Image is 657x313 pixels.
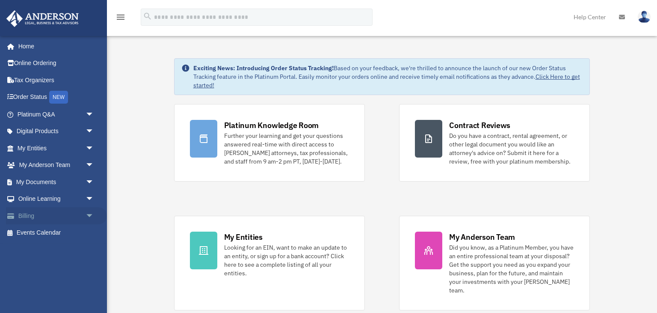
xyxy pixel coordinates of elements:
[224,131,349,166] div: Further your learning and get your questions answered real-time with direct access to [PERSON_NAM...
[193,64,583,89] div: Based on your feedback, we're thrilled to announce the launch of our new Order Status Tracking fe...
[224,243,349,277] div: Looking for an EIN, want to make an update to an entity, or sign up for a bank account? Click her...
[6,224,107,241] a: Events Calendar
[86,157,103,174] span: arrow_drop_down
[399,104,590,182] a: Contract Reviews Do you have a contract, rental agreement, or other legal document you would like...
[449,131,574,166] div: Do you have a contract, rental agreement, or other legal document you would like an attorney's ad...
[174,104,365,182] a: Platinum Knowledge Room Further your learning and get your questions answered real-time with dire...
[6,106,107,123] a: Platinum Q&Aarrow_drop_down
[449,232,515,242] div: My Anderson Team
[638,11,651,23] img: User Pic
[6,157,107,174] a: My Anderson Teamarrow_drop_down
[449,120,510,131] div: Contract Reviews
[6,140,107,157] a: My Entitiesarrow_drop_down
[449,243,574,295] div: Did you know, as a Platinum Member, you have an entire professional team at your disposal? Get th...
[86,207,103,225] span: arrow_drop_down
[6,89,107,106] a: Order StatusNEW
[224,120,319,131] div: Platinum Knowledge Room
[86,140,103,157] span: arrow_drop_down
[115,15,126,22] a: menu
[6,173,107,191] a: My Documentsarrow_drop_down
[115,12,126,22] i: menu
[224,232,263,242] div: My Entities
[143,12,152,21] i: search
[6,207,107,224] a: Billingarrow_drop_down
[6,191,107,208] a: Online Learningarrow_drop_down
[6,38,103,55] a: Home
[193,64,334,72] strong: Exciting News: Introducing Order Status Tracking!
[86,173,103,191] span: arrow_drop_down
[174,216,365,310] a: My Entities Looking for an EIN, want to make an update to an entity, or sign up for a bank accoun...
[6,72,107,89] a: Tax Organizers
[4,10,81,27] img: Anderson Advisors Platinum Portal
[399,216,590,310] a: My Anderson Team Did you know, as a Platinum Member, you have an entire professional team at your...
[6,123,107,140] a: Digital Productsarrow_drop_down
[193,73,580,89] a: Click Here to get started!
[86,106,103,123] span: arrow_drop_down
[6,55,107,72] a: Online Ordering
[49,91,68,104] div: NEW
[86,191,103,208] span: arrow_drop_down
[86,123,103,140] span: arrow_drop_down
